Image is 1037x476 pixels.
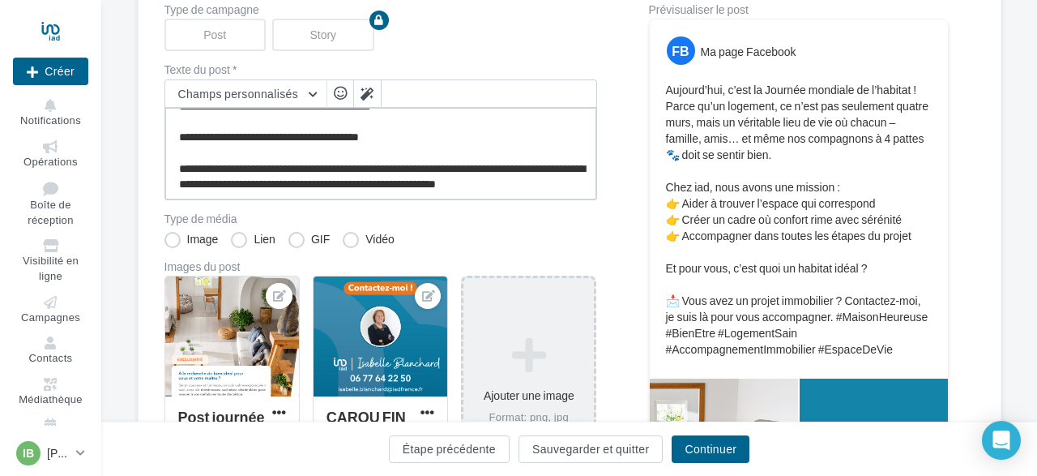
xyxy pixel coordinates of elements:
div: FB [667,36,695,65]
span: Contacts [29,351,73,364]
p: Aujourd’hui, c’est la Journée mondiale de l’habitat ! Parce qu’un logement, ce n’est pas seulemen... [666,82,932,358]
label: GIF [288,232,330,248]
button: Notifications [13,96,88,131]
label: Texte du post * [164,64,597,75]
label: Lien [231,232,275,248]
div: Ma page Facebook [701,44,796,60]
span: Notifications [20,114,81,127]
label: Type de média [164,213,597,225]
span: Opérations [23,155,78,168]
span: Boîte de réception [28,199,73,227]
a: Campagnes [13,293,88,328]
div: Nouvelle campagne [13,58,88,85]
a: Boîte de réception [13,178,88,229]
label: Vidéo [343,232,395,248]
span: Visibilité en ligne [23,255,79,283]
div: Open Intercom Messenger [982,421,1021,460]
button: Continuer [672,435,749,463]
span: Médiathèque [19,392,83,405]
button: Étape précédente [389,435,510,463]
span: Champs personnalisés [178,87,299,101]
label: Image [164,232,219,248]
a: Visibilité en ligne [13,236,88,285]
div: CAROU FIN [326,408,406,426]
button: Sauvegarder et quitter [518,435,663,463]
a: Calendrier [13,415,88,450]
button: Créer [13,58,88,85]
p: [PERSON_NAME] [47,445,70,461]
span: Campagnes [21,311,80,324]
a: Contacts [13,333,88,368]
a: IB [PERSON_NAME] [13,438,88,469]
label: Type de campagne [164,4,597,15]
a: Médiathèque [13,375,88,410]
a: Opérations [13,137,88,172]
div: Images du post [164,261,597,272]
div: Post journée mondiale de l'habitat... [178,408,265,460]
button: Champs personnalisés [165,80,326,108]
div: Prévisualiser le post [649,4,949,15]
span: IB [23,445,34,461]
